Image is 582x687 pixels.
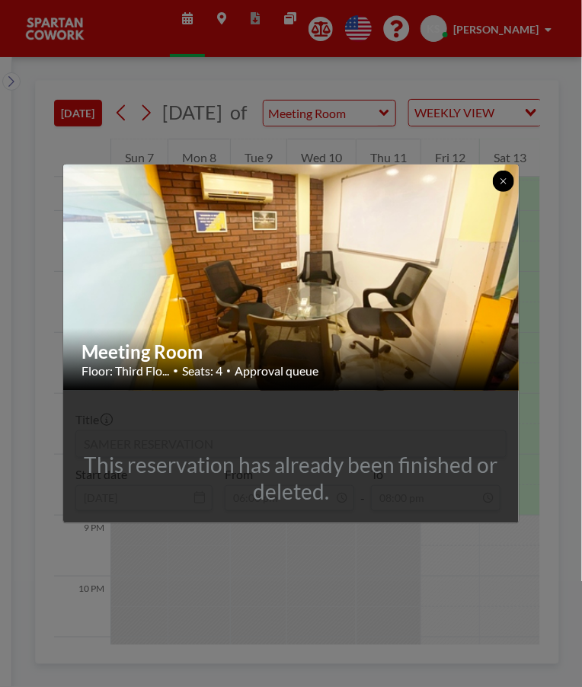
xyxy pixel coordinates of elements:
span: • [173,365,178,376]
span: Seats: 4 [182,363,222,379]
span: Floor: Third Flo... [82,363,169,379]
span: Approval queue [235,363,318,379]
span: • [226,366,231,375]
img: 537.jpg [63,106,520,449]
h2: Meeting Room [82,340,502,363]
div: This reservation has already been finished or deleted. [63,452,519,505]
